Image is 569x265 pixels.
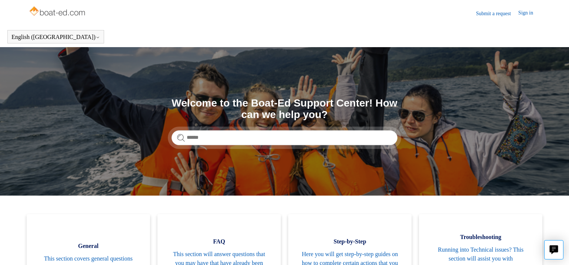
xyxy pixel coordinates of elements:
input: Search [172,130,397,145]
span: Troubleshooting [430,233,531,242]
span: Step-by-Step [299,237,400,246]
img: Boat-Ed Help Center home page [29,4,87,19]
span: FAQ [169,237,270,246]
a: Sign in [518,9,540,18]
h1: Welcome to the Boat-Ed Support Center! How can we help you? [172,98,397,121]
button: English ([GEOGRAPHIC_DATA]) [11,34,100,40]
span: General [38,242,139,251]
button: Live chat [544,240,563,259]
a: Submit a request [476,10,518,17]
